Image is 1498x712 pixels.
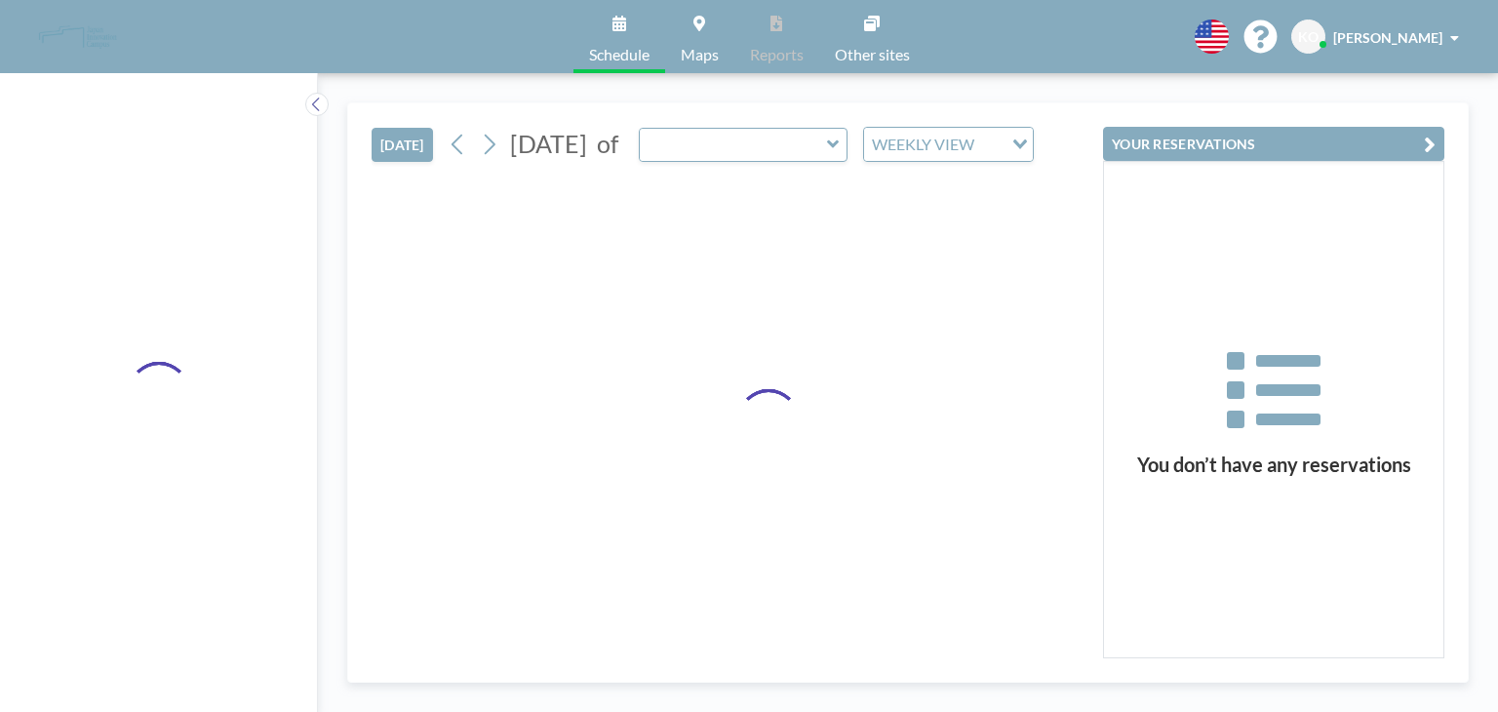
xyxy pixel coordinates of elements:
[681,47,719,62] span: Maps
[980,132,1001,157] input: Search for option
[864,128,1033,161] div: Search for option
[372,128,433,162] button: [DATE]
[1333,29,1442,46] span: [PERSON_NAME]
[1104,453,1443,477] h3: You don’t have any reservations
[750,47,804,62] span: Reports
[835,47,910,62] span: Other sites
[1298,28,1319,46] span: KO
[31,18,125,57] img: organization-logo
[1103,127,1444,161] button: YOUR RESERVATIONS
[510,129,587,158] span: [DATE]
[597,129,618,159] span: of
[868,132,978,157] span: WEEKLY VIEW
[589,47,650,62] span: Schedule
